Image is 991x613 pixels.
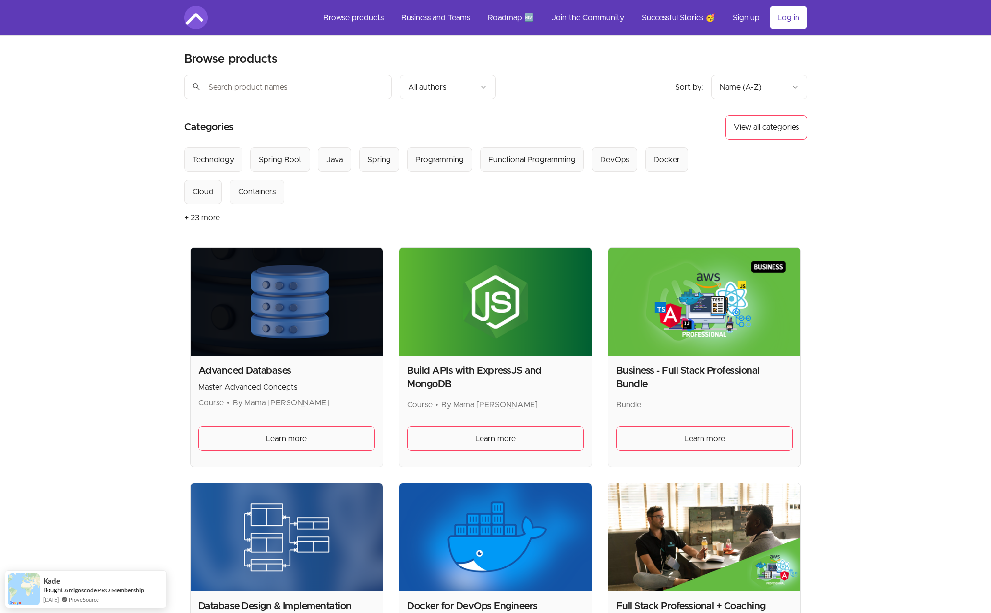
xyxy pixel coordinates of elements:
[184,115,234,140] h2: Categories
[407,426,584,451] a: Learn more
[441,401,538,409] span: By Mama [PERSON_NAME]
[770,6,807,29] a: Log in
[616,364,793,391] h2: Business - Full Stack Professional Bundle
[725,115,807,140] button: View all categories
[198,364,375,377] h2: Advanced Databases
[407,599,584,613] h2: Docker for DevOps Engineers
[480,6,542,29] a: Roadmap 🆕
[399,248,592,356] img: Product image for Build APIs with ExpressJS and MongoDB
[675,83,703,91] span: Sort by:
[184,204,220,232] button: + 23 more
[233,399,329,407] span: By Mama [PERSON_NAME]
[184,51,278,67] h2: Browse products
[326,154,343,165] div: Java
[415,154,464,165] div: Programming
[435,401,438,409] span: •
[367,154,391,165] div: Spring
[634,6,723,29] a: Successful Stories 🥳
[266,433,307,445] span: Learn more
[400,75,496,99] button: Filter by author
[616,426,793,451] a: Learn more
[193,186,214,198] div: Cloud
[399,483,592,591] img: Product image for Docker for DevOps Engineers
[608,483,801,591] img: Product image for Full Stack Professional + Coaching
[600,154,629,165] div: DevOps
[407,401,433,409] span: Course
[315,6,807,29] nav: Main
[64,587,144,594] a: Amigoscode PRO Membership
[43,577,60,585] span: Kade
[43,595,59,604] span: [DATE]
[238,186,276,198] div: Containers
[191,483,383,591] img: Product image for Database Design & Implementation
[43,586,63,594] span: Bought
[198,381,375,393] p: Master Advanced Concepts
[475,433,516,445] span: Learn more
[488,154,576,165] div: Functional Programming
[184,6,208,29] img: Amigoscode logo
[616,401,641,409] span: Bundle
[192,80,201,94] span: search
[608,248,801,356] img: Product image for Business - Full Stack Professional Bundle
[227,399,230,407] span: •
[198,426,375,451] a: Learn more
[653,154,680,165] div: Docker
[684,433,725,445] span: Learn more
[393,6,478,29] a: Business and Teams
[184,75,392,99] input: Search product names
[198,599,375,613] h2: Database Design & Implementation
[259,154,302,165] div: Spring Boot
[407,364,584,391] h2: Build APIs with ExpressJS and MongoDB
[193,154,234,165] div: Technology
[711,75,807,99] button: Product sort options
[8,573,40,605] img: provesource social proof notification image
[616,599,793,613] h2: Full Stack Professional + Coaching
[69,595,99,604] a: ProveSource
[191,248,383,356] img: Product image for Advanced Databases
[315,6,391,29] a: Browse products
[544,6,632,29] a: Join the Community
[725,6,768,29] a: Sign up
[198,399,224,407] span: Course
